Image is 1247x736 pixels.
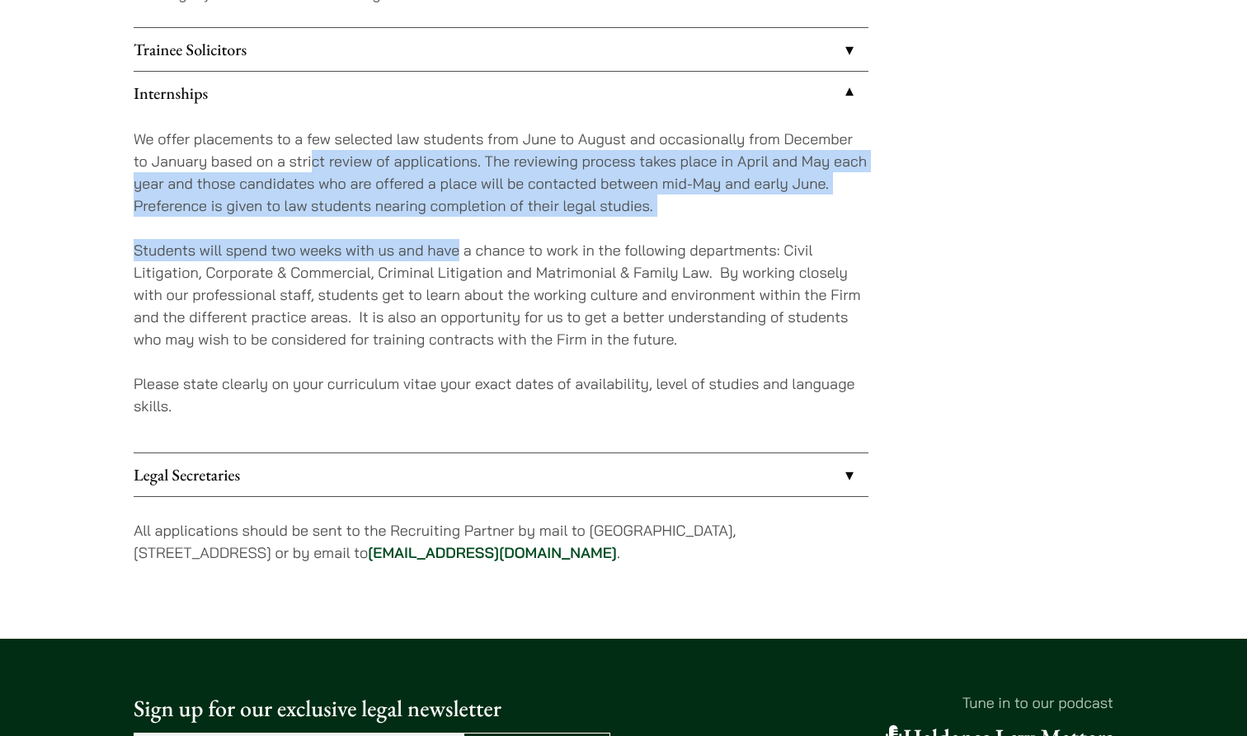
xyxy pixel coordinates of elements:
[134,115,868,452] div: Internships
[134,373,868,417] p: Please state clearly on your curriculum vitae your exact dates of availability, level of studies ...
[134,691,610,726] p: Sign up for our exclusive legal newsletter
[637,691,1113,714] p: Tune in to our podcast
[134,519,868,564] p: All applications should be sent to the Recruiting Partner by mail to [GEOGRAPHIC_DATA], [STREET_A...
[134,453,868,496] a: Legal Secretaries
[134,28,868,71] a: Trainee Solicitors
[134,239,868,350] p: Students will spend two weeks with us and have a chance to work in the following departments: Civ...
[134,72,868,115] a: Internships
[368,543,617,562] a: [EMAIL_ADDRESS][DOMAIN_NAME]
[134,128,868,217] p: We offer placements to a few selected law students from June to August and occasionally from Dece...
